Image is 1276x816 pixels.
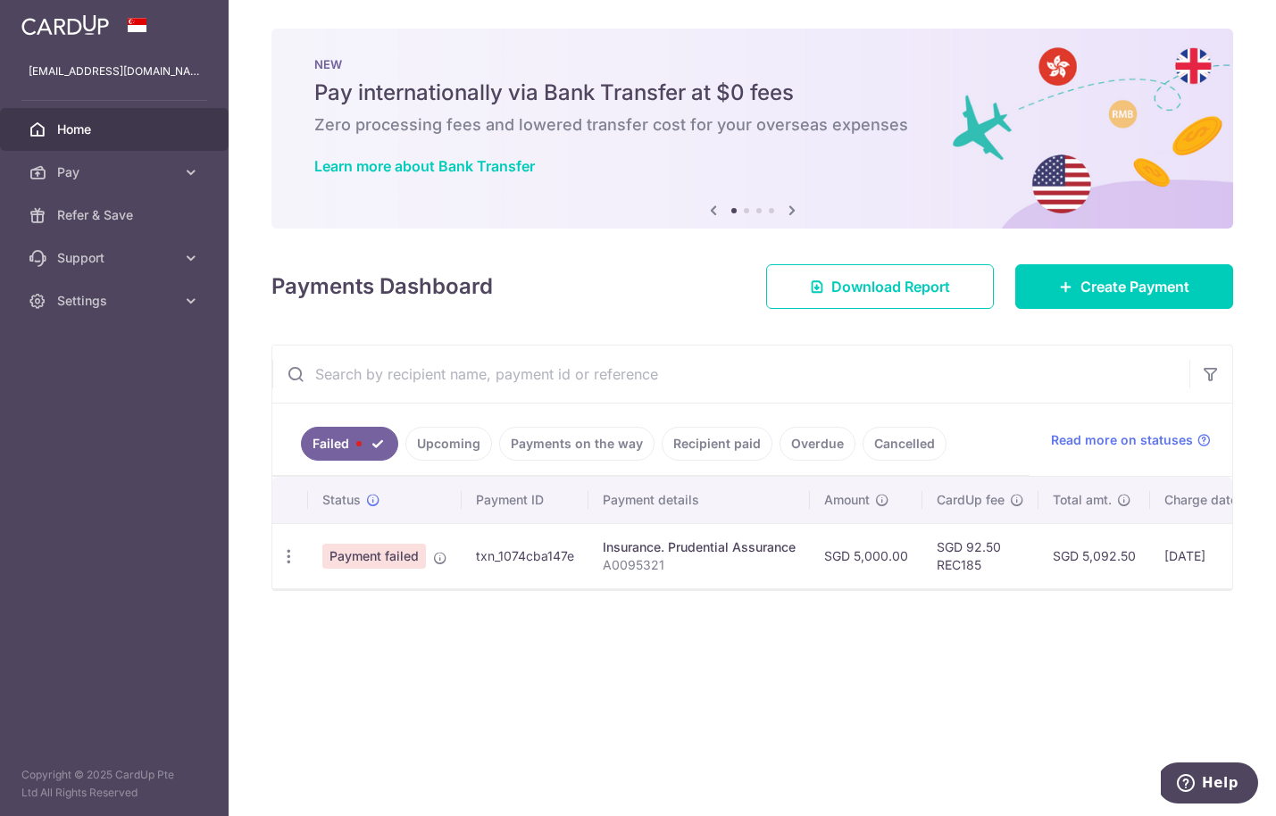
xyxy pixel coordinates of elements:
img: Bank transfer banner [271,29,1233,229]
h5: Pay internationally via Bank Transfer at $0 fees [314,79,1190,107]
a: Upcoming [405,427,492,461]
p: [EMAIL_ADDRESS][DOMAIN_NAME] [29,62,200,80]
input: Search by recipient name, payment id or reference [272,346,1189,403]
a: Failed [301,427,398,461]
span: Payment failed [322,544,426,569]
span: Read more on statuses [1051,431,1193,449]
span: Status [322,491,361,509]
a: Cancelled [863,427,947,461]
p: A0095321 [603,556,796,574]
h6: Zero processing fees and lowered transfer cost for your overseas expenses [314,114,1190,136]
th: Payment ID [462,477,588,523]
img: CardUp [21,14,109,36]
span: Refer & Save [57,206,175,224]
td: SGD 5,092.50 [1038,523,1150,588]
div: Insurance. Prudential Assurance [603,538,796,556]
a: Payments on the way [499,427,655,461]
a: Read more on statuses [1051,431,1211,449]
th: Payment details [588,477,810,523]
a: Create Payment [1015,264,1233,309]
a: Download Report [766,264,994,309]
span: Pay [57,163,175,181]
p: NEW [314,57,1190,71]
a: Overdue [780,427,855,461]
td: SGD 92.50 REC185 [922,523,1038,588]
span: Amount [824,491,870,509]
span: Download Report [831,276,950,297]
span: Total amt. [1053,491,1112,509]
td: SGD 5,000.00 [810,523,922,588]
h4: Payments Dashboard [271,271,493,303]
span: Home [57,121,175,138]
td: txn_1074cba147e [462,523,588,588]
span: Settings [57,292,175,310]
a: Recipient paid [662,427,772,461]
span: Support [57,249,175,267]
iframe: Opens a widget where you can find more information [1161,762,1258,807]
span: CardUp fee [937,491,1005,509]
span: Charge date [1164,491,1238,509]
a: Learn more about Bank Transfer [314,157,535,175]
td: [DATE] [1150,523,1272,588]
span: Create Payment [1080,276,1189,297]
